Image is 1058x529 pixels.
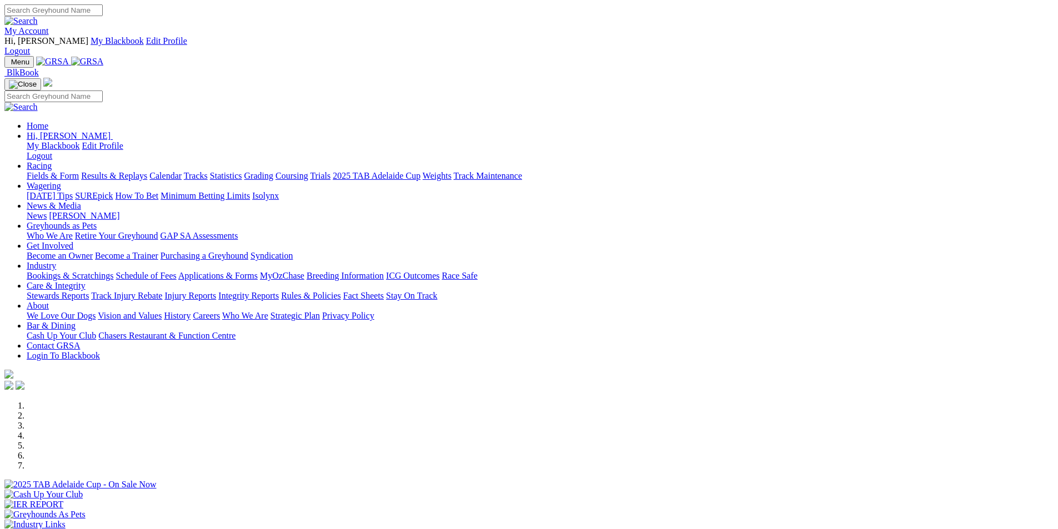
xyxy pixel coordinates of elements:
div: Hi, [PERSON_NAME] [27,141,1054,161]
a: News & Media [27,201,81,210]
a: ICG Outcomes [386,271,439,280]
a: Hi, [PERSON_NAME] [27,131,113,140]
div: Industry [27,271,1054,281]
a: About [27,301,49,310]
a: Trials [310,171,330,180]
a: Stay On Track [386,291,437,300]
button: Toggle navigation [4,56,34,68]
span: Hi, [PERSON_NAME] [27,131,111,140]
div: Wagering [27,191,1054,201]
a: Cash Up Your Club [27,331,96,340]
input: Search [4,90,103,102]
a: Edit Profile [146,36,187,46]
a: Login To Blackbook [27,351,100,360]
a: [DATE] Tips [27,191,73,200]
a: Bookings & Scratchings [27,271,113,280]
a: Weights [423,171,452,180]
a: Logout [4,46,30,56]
img: GRSA [71,57,104,67]
a: Rules & Policies [281,291,341,300]
img: IER REPORT [4,500,63,510]
img: logo-grsa-white.png [4,370,13,379]
a: Fields & Form [27,171,79,180]
a: Who We Are [27,231,73,240]
div: About [27,311,1054,321]
a: Who We Are [222,311,268,320]
button: Toggle navigation [4,78,41,90]
a: SUREpick [75,191,113,200]
a: Applications & Forms [178,271,258,280]
a: GAP SA Assessments [161,231,238,240]
a: MyOzChase [260,271,304,280]
img: Search [4,16,38,26]
a: Get Involved [27,241,73,250]
div: Bar & Dining [27,331,1054,341]
div: My Account [4,36,1054,56]
a: Privacy Policy [322,311,374,320]
a: Racing [27,161,52,170]
a: Become an Owner [27,251,93,260]
a: Fact Sheets [343,291,384,300]
a: Isolynx [252,191,279,200]
img: GRSA [36,57,69,67]
a: We Love Our Dogs [27,311,96,320]
a: Statistics [210,171,242,180]
input: Search [4,4,103,16]
a: 2025 TAB Adelaide Cup [333,171,420,180]
img: logo-grsa-white.png [43,78,52,87]
a: History [164,311,190,320]
a: Vision and Values [98,311,162,320]
a: Become a Trainer [95,251,158,260]
img: Close [9,80,37,89]
a: My Blackbook [91,36,144,46]
a: Retire Your Greyhound [75,231,158,240]
a: My Account [4,26,49,36]
div: Care & Integrity [27,291,1054,301]
a: Coursing [275,171,308,180]
a: Injury Reports [164,291,216,300]
a: Careers [193,311,220,320]
div: Get Involved [27,251,1054,261]
a: BlkBook [4,68,39,77]
a: Track Injury Rebate [91,291,162,300]
a: Tracks [184,171,208,180]
span: Hi, [PERSON_NAME] [4,36,88,46]
a: Chasers Restaurant & Function Centre [98,331,235,340]
a: Bar & Dining [27,321,76,330]
a: [PERSON_NAME] [49,211,119,220]
div: Racing [27,171,1054,181]
a: Care & Integrity [27,281,86,290]
a: Purchasing a Greyhound [161,251,248,260]
a: Greyhounds as Pets [27,221,97,230]
a: Integrity Reports [218,291,279,300]
a: Logout [27,151,52,160]
a: Schedule of Fees [116,271,176,280]
a: Minimum Betting Limits [161,191,250,200]
a: Breeding Information [307,271,384,280]
a: Syndication [250,251,293,260]
a: Track Maintenance [454,171,522,180]
span: BlkBook [7,68,39,77]
div: Greyhounds as Pets [27,231,1054,241]
a: Industry [27,261,56,270]
a: Results & Replays [81,171,147,180]
img: Cash Up Your Club [4,490,83,500]
a: Contact GRSA [27,341,80,350]
img: Search [4,102,38,112]
div: News & Media [27,211,1054,221]
a: Edit Profile [82,141,123,150]
a: Home [27,121,48,130]
a: Stewards Reports [27,291,89,300]
a: How To Bet [116,191,159,200]
a: My Blackbook [27,141,80,150]
a: Grading [244,171,273,180]
a: News [27,211,47,220]
a: Wagering [27,181,61,190]
img: Greyhounds As Pets [4,510,86,520]
a: Calendar [149,171,182,180]
img: twitter.svg [16,381,24,390]
a: Strategic Plan [270,311,320,320]
span: Menu [11,58,29,66]
a: Race Safe [442,271,477,280]
img: 2025 TAB Adelaide Cup - On Sale Now [4,480,157,490]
